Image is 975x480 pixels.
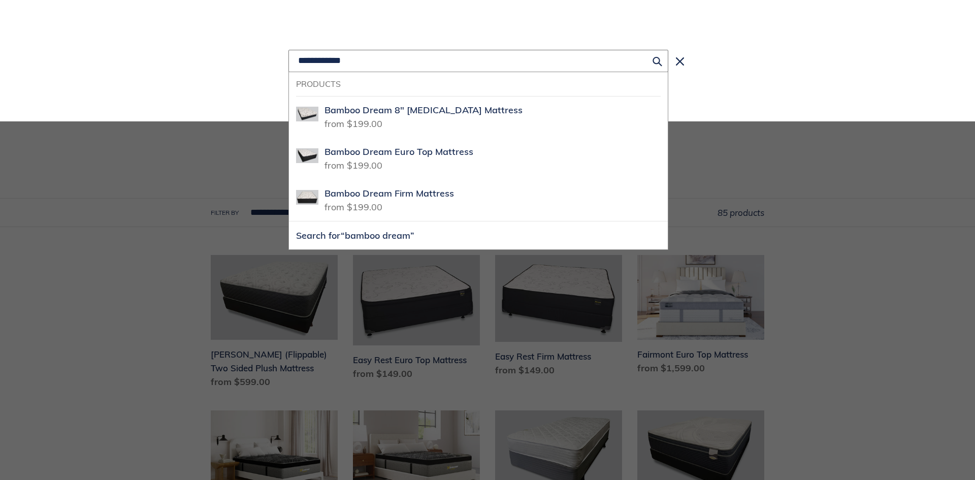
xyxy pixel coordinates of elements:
[289,96,668,138] a: Bamboo Dream 8Bamboo Dream 8" [MEDICAL_DATA] Mattressfrom $199.00
[341,230,414,241] span: “bamboo dream”
[289,179,668,221] a: Bamboo Dream Firm MattressBamboo Dream Firm Mattressfrom $199.00
[324,105,523,116] span: Bamboo Dream 8" [MEDICAL_DATA] Mattress
[296,186,318,209] img: Bamboo Dream Firm Mattress
[289,138,668,179] a: Bamboo Dream Euro Top MattressBamboo Dream Euro Top Mattressfrom $199.00
[324,156,382,171] span: from $199.00
[296,79,661,89] h3: Products
[296,103,318,125] img: Bamboo Dream 8
[324,188,454,200] span: Bamboo Dream Firm Mattress
[289,221,668,249] button: Search for“bamboo dream”
[324,198,382,213] span: from $199.00
[324,115,382,130] span: from $199.00
[288,50,668,72] input: Search
[324,146,473,158] span: Bamboo Dream Euro Top Mattress
[296,145,318,167] img: Bamboo Dream Euro Top Mattress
